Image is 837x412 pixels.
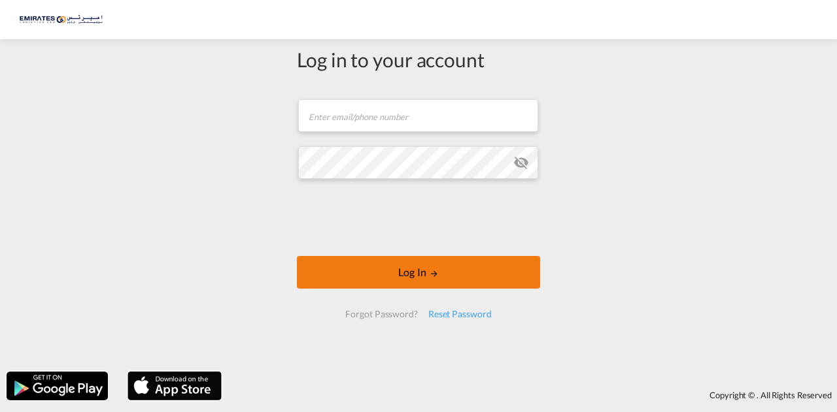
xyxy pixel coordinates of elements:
div: Reset Password [423,302,497,326]
img: google.png [5,370,109,402]
img: apple.png [126,370,223,402]
div: Forgot Password? [340,302,422,326]
iframe: reCAPTCHA [319,192,518,243]
div: Copyright © . All Rights Reserved [228,384,837,406]
md-icon: icon-eye-off [513,155,529,170]
button: LOGIN [297,256,540,289]
img: c67187802a5a11ec94275b5db69a26e6.png [20,5,108,35]
input: Enter email/phone number [298,99,538,132]
div: Log in to your account [297,46,540,73]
